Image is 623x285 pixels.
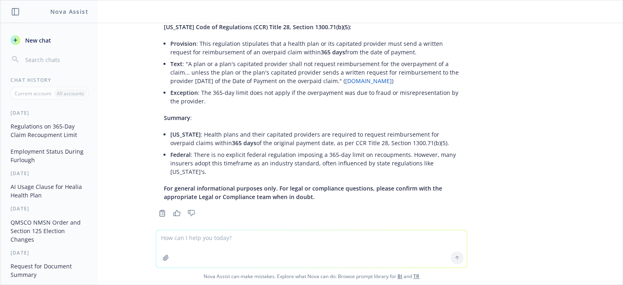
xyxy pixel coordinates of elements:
[7,33,91,47] button: New chat
[413,273,419,280] a: TR
[170,60,459,85] p: : "A plan or a plan's capitated provider shall not request reimbursement for the overpayment of a...
[7,120,91,141] button: Regulations on 365-Day Claim Recoupment Limit
[170,131,201,138] span: [US_STATE]
[321,48,345,56] span: 365 days
[1,77,98,84] div: Chat History
[24,36,51,45] span: New chat
[159,210,166,217] svg: Copy to clipboard
[164,184,442,201] span: For general informational purposes only. For legal or compliance questions, please confirm with t...
[185,208,198,219] button: Thumbs down
[170,39,459,56] p: : This regulation stipulates that a health plan or its capitated provider must send a written req...
[170,151,191,159] span: Federal
[170,88,459,105] p: : The 365-day limit does not apply if the overpayment was due to fraud or misrepresentation by th...
[7,180,91,202] button: AI Usage Clause for Healia Health Plan
[170,130,459,147] p: : Health plans and their capitated providers are required to request reimbursement for overpaid c...
[57,90,84,97] p: All accounts
[164,114,459,122] p: :
[170,40,196,47] span: Provision
[7,216,91,246] button: QMSCO NMSN Order and Section 125 Election Changes
[1,170,98,177] div: [DATE]
[7,145,91,167] button: Employment Status During Furlough
[170,89,198,96] span: Exception
[7,259,91,281] button: Request for Document Summary
[232,139,256,147] span: 365 days
[345,77,392,85] a: [DOMAIN_NAME]
[164,114,190,122] span: Summary
[24,54,88,65] input: Search chats
[397,273,402,280] a: BI
[170,150,459,176] p: : There is no explicit federal regulation imposing a 365-day limit on recoupments. However, many ...
[1,109,98,116] div: [DATE]
[170,60,183,68] span: Text
[1,205,98,212] div: [DATE]
[15,90,51,97] p: Current account
[4,268,619,285] span: Nova Assist can make mistakes. Explore what Nova can do: Browse prompt library for and
[164,23,351,31] span: [US_STATE] Code of Regulations (CCR) Title 28, Section 1300.71(b)(5):
[1,249,98,256] div: [DATE]
[50,7,88,16] h1: Nova Assist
